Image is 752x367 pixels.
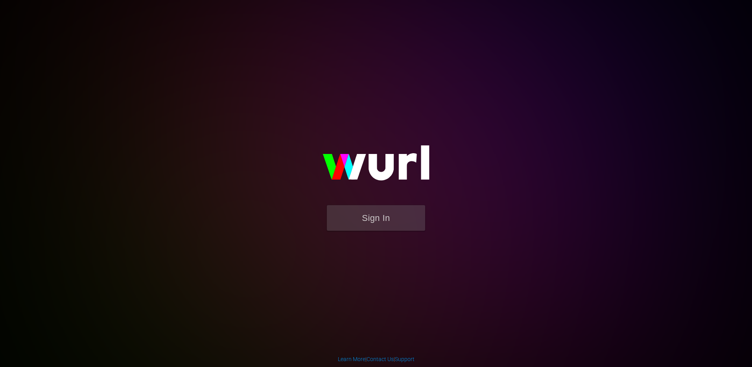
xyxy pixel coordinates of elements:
button: Sign In [327,205,425,231]
a: Contact Us [367,356,394,362]
img: wurl-logo-on-black-223613ac3d8ba8fe6dc639794a292ebdb59501304c7dfd60c99c58986ef67473.svg [297,128,455,205]
div: | | [338,355,415,363]
a: Learn More [338,356,365,362]
a: Support [395,356,415,362]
